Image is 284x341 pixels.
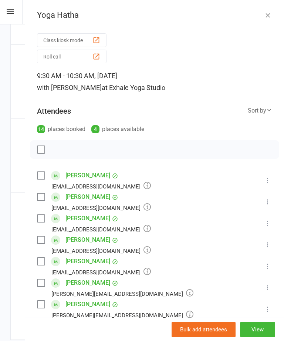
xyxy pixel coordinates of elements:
[37,125,45,133] div: 14
[37,106,71,116] div: Attendees
[65,191,110,203] a: [PERSON_NAME]
[91,124,144,134] div: places available
[25,10,284,20] div: Yoga Hatha
[51,224,151,234] div: [EMAIL_ADDRESS][DOMAIN_NAME]
[37,50,106,63] button: Roll call
[91,125,99,133] div: 4
[240,322,275,337] button: View
[51,246,151,255] div: [EMAIL_ADDRESS][DOMAIN_NAME]
[51,289,193,298] div: [PERSON_NAME][EMAIL_ADDRESS][DOMAIN_NAME]
[51,267,151,277] div: [EMAIL_ADDRESS][DOMAIN_NAME]
[248,106,272,116] div: Sort by
[65,277,110,289] a: [PERSON_NAME]
[172,322,236,337] button: Bulk add attendees
[37,33,106,47] button: Class kiosk mode
[65,213,110,224] a: [PERSON_NAME]
[37,84,102,91] span: with [PERSON_NAME]
[65,255,110,267] a: [PERSON_NAME]
[37,124,85,134] div: places booked
[102,84,165,91] span: at Exhale Yoga Studio
[65,298,110,310] a: [PERSON_NAME]
[37,70,272,94] div: 9:30 AM - 10:30 AM, [DATE]
[51,181,151,191] div: [EMAIL_ADDRESS][DOMAIN_NAME]
[51,203,151,213] div: [EMAIL_ADDRESS][DOMAIN_NAME]
[51,310,193,320] div: [PERSON_NAME][EMAIL_ADDRESS][DOMAIN_NAME]
[65,170,110,181] a: [PERSON_NAME]
[65,234,110,246] a: [PERSON_NAME]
